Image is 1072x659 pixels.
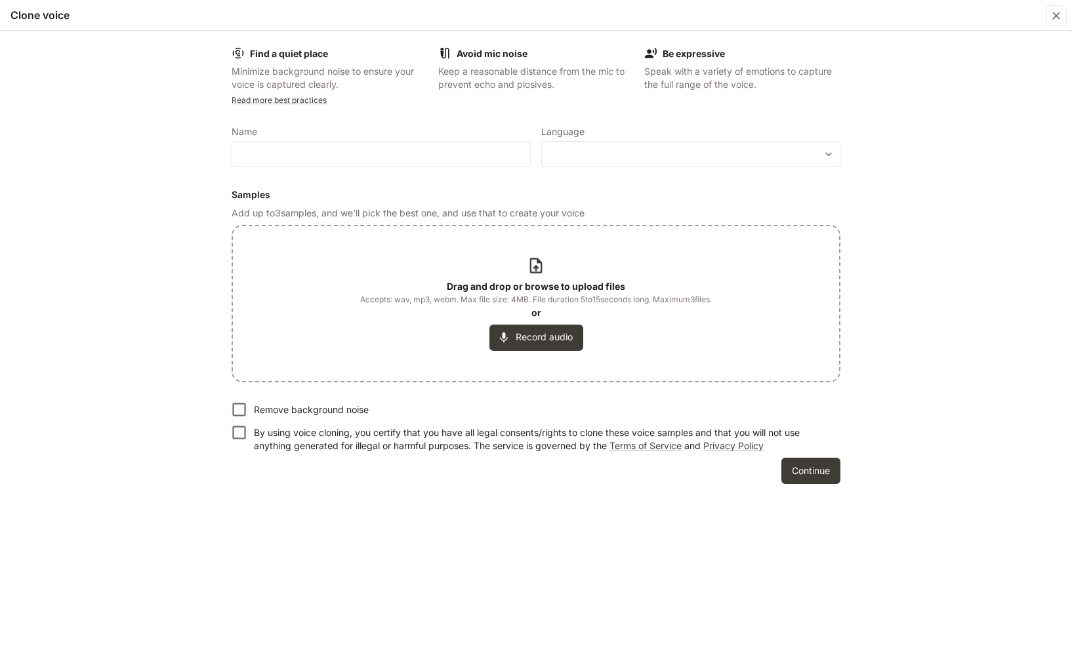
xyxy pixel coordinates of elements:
b: or [531,307,541,318]
a: Privacy Policy [703,440,764,451]
p: Language [541,127,585,136]
p: Speak with a variety of emotions to capture the full range of the voice. [644,65,840,91]
div: ​ [542,148,840,161]
p: Keep a reasonable distance from the mic to prevent echo and plosives. [438,65,634,91]
h6: Samples [232,188,840,201]
b: Avoid mic noise [457,48,527,59]
span: Accepts: wav, mp3, webm. Max file size: 4MB. File duration 5 to 15 seconds long. Maximum 3 files. [360,293,712,306]
b: Find a quiet place [250,48,328,59]
a: Terms of Service [609,440,682,451]
button: Continue [781,458,840,484]
p: By using voice cloning, you certify that you have all legal consents/rights to clone these voice ... [254,426,830,452]
p: Name [232,127,257,136]
b: Drag and drop or browse to upload files [447,281,625,292]
p: Add up to 3 samples, and we'll pick the best one, and use that to create your voice [232,207,840,220]
p: Remove background noise [254,403,369,416]
h5: Clone voice [10,8,70,22]
a: Read more best practices [232,95,327,105]
p: Minimize background noise to ensure your voice is captured clearly. [232,65,428,91]
b: Be expressive [663,48,725,59]
button: Record audio [489,325,583,351]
